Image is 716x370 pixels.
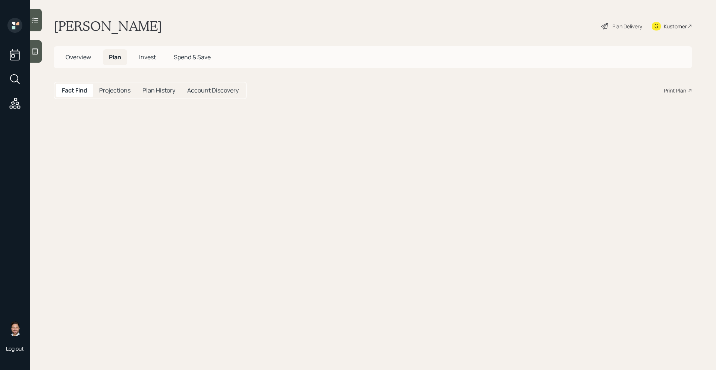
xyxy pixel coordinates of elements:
h5: Projections [99,87,131,94]
div: Plan Delivery [612,22,642,30]
div: Print Plan [664,87,686,94]
span: Invest [139,53,156,61]
span: Overview [66,53,91,61]
span: Plan [109,53,121,61]
div: Kustomer [664,22,687,30]
img: michael-russo-headshot.png [7,321,22,336]
h1: [PERSON_NAME] [54,18,162,34]
div: Log out [6,345,24,352]
h5: Fact Find [62,87,87,94]
h5: Plan History [142,87,175,94]
h5: Account Discovery [187,87,239,94]
span: Spend & Save [174,53,211,61]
